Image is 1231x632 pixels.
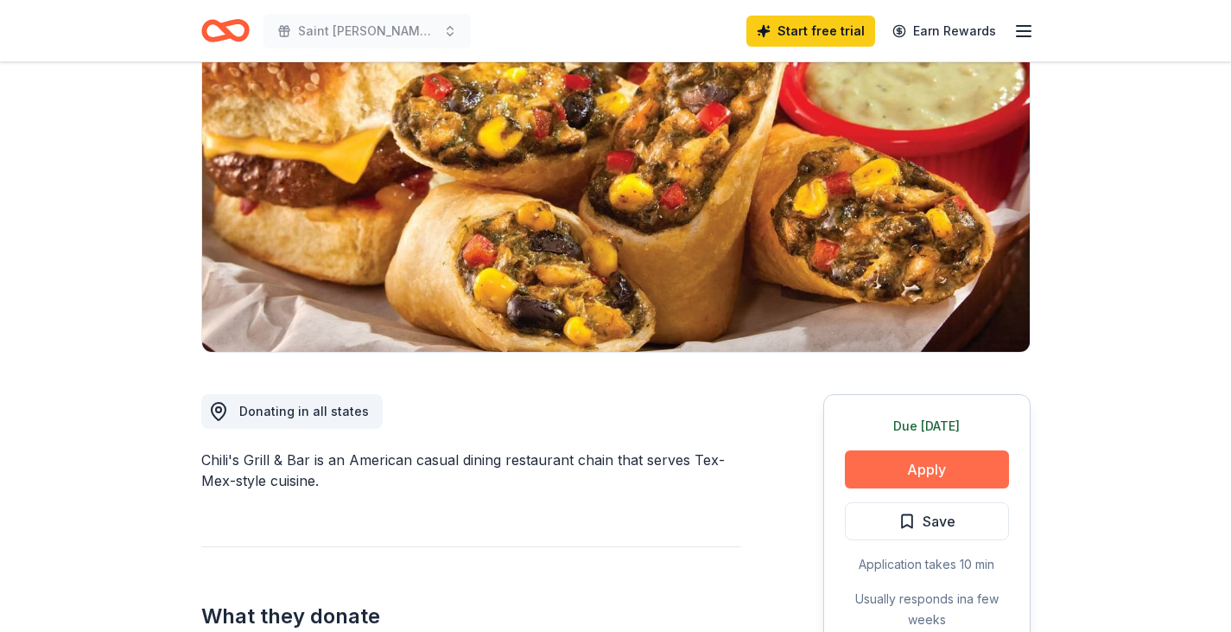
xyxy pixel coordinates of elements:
div: Usually responds in a few weeks [845,589,1009,630]
span: Saint [PERSON_NAME] 5K Knightmare Run&Walk [298,21,436,41]
img: Image for Chili's [202,22,1030,352]
span: Save [923,510,955,533]
div: Application takes 10 min [845,554,1009,575]
button: Apply [845,450,1009,488]
a: Home [201,10,250,51]
a: Earn Rewards [882,16,1006,47]
div: Due [DATE] [845,416,1009,437]
span: Donating in all states [239,404,369,418]
h2: What they donate [201,603,740,630]
div: Chili's Grill & Bar is an American casual dining restaurant chain that serves Tex-Mex-style cuisine. [201,450,740,491]
button: Save [845,502,1009,540]
a: Start free trial [746,16,875,47]
button: Saint [PERSON_NAME] 5K Knightmare Run&Walk [263,14,471,48]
